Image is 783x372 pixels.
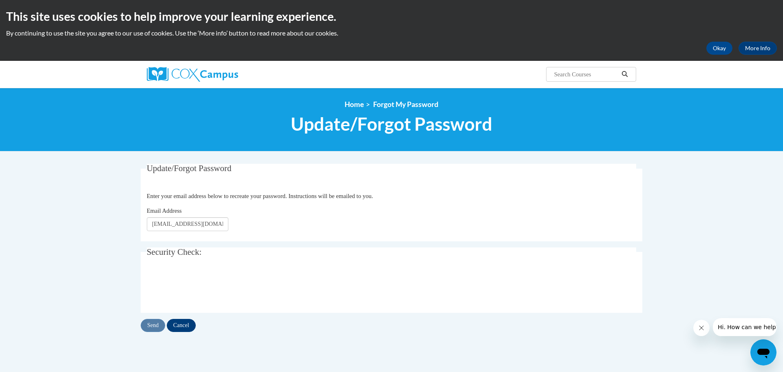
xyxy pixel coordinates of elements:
[147,193,373,199] span: Enter your email address below to recreate your password. Instructions will be emailed to you.
[553,69,619,79] input: Search Courses
[147,271,271,303] iframe: reCAPTCHA
[147,247,202,257] span: Security Check:
[6,29,777,38] p: By continuing to use the site you agree to our use of cookies. Use the ‘More info’ button to read...
[147,67,302,82] a: Cox Campus
[147,67,238,82] img: Cox Campus
[6,8,777,25] h2: This site uses cookies to help improve your learning experience.
[5,6,66,12] span: Hi. How can we help?
[739,42,777,55] a: More Info
[373,100,438,109] span: Forgot My Password
[693,320,710,336] iframe: Close message
[147,217,228,231] input: Email
[167,319,196,332] input: Cancel
[713,318,776,336] iframe: Message from company
[291,113,492,135] span: Update/Forgot Password
[750,339,776,365] iframe: Button to launch messaging window
[706,42,732,55] button: Okay
[147,207,182,214] span: Email Address
[345,100,364,109] a: Home
[147,163,232,173] span: Update/Forgot Password
[619,69,631,79] button: Search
